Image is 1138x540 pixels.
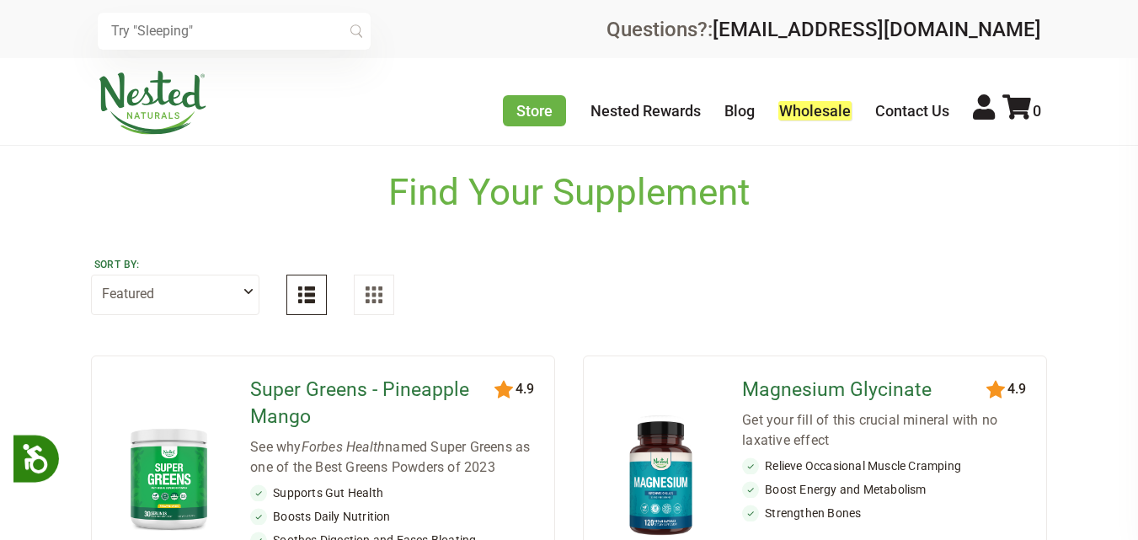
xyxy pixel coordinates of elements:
li: Strengthen Bones [742,505,1033,521]
li: Relieve Occasional Muscle Cramping [742,457,1033,474]
img: Nested Naturals [98,71,207,135]
div: Get your fill of this crucial mineral with no laxative effect [742,410,1033,451]
a: Contact Us [875,102,949,120]
img: List [298,286,315,303]
em: Forbes Health [302,439,386,455]
a: 0 [1002,102,1041,120]
a: Magnesium Glycinate [742,377,989,404]
em: Wholesale [778,101,852,120]
a: Nested Rewards [590,102,701,120]
a: [EMAIL_ADDRESS][DOMAIN_NAME] [713,18,1041,41]
a: Blog [724,102,755,120]
div: See why named Super Greens as one of the Best Greens Powders of 2023 [250,437,541,478]
a: Super Greens - Pineapple Mango [250,377,497,430]
img: Super Greens - Pineapple Mango [119,420,220,537]
h1: Find Your Supplement [388,171,750,214]
a: Store [503,95,566,126]
a: Wholesale [778,102,852,120]
li: Boosts Daily Nutrition [250,508,541,525]
label: Sort by: [94,258,256,271]
img: Grid [366,286,382,303]
span: 0 [1033,102,1041,120]
input: Try "Sleeping" [98,13,371,50]
li: Supports Gut Health [250,484,541,501]
li: Boost Energy and Metabolism [742,481,1033,498]
div: Questions?: [606,19,1041,40]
